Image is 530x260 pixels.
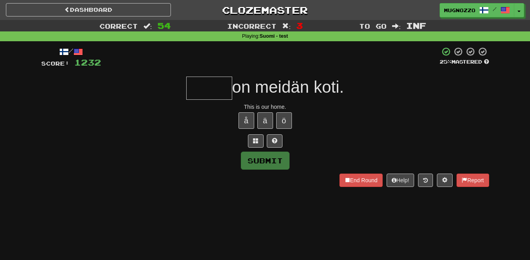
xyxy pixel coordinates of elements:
[418,174,433,187] button: Round history (alt+y)
[440,3,514,17] a: mugnozzo /
[248,134,264,148] button: Switch sentence to multiple choice alt+p
[493,6,497,12] span: /
[444,7,475,14] span: mugnozzo
[241,152,290,170] button: Submit
[41,103,489,111] div: This is our home.
[6,3,171,16] a: Dashboard
[282,23,291,29] span: :
[392,23,401,29] span: :
[359,22,387,30] span: To go
[232,78,344,96] span: on meidän koti.
[74,57,101,67] span: 1232
[260,33,288,39] strong: Suomi - test
[257,112,273,129] button: ä
[158,21,171,30] span: 54
[41,47,101,57] div: /
[387,174,414,187] button: Help!
[227,22,277,30] span: Incorrect
[99,22,138,30] span: Correct
[406,21,426,30] span: Inf
[276,112,292,129] button: ö
[339,174,383,187] button: End Round
[267,134,282,148] button: Single letter hint - you only get 1 per sentence and score half the points! alt+h
[457,174,489,187] button: Report
[143,23,152,29] span: :
[440,59,489,66] div: Mastered
[440,59,451,65] span: 25 %
[296,21,303,30] span: 3
[183,3,348,17] a: Clozemaster
[238,112,254,129] button: å
[41,60,70,67] span: Score:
